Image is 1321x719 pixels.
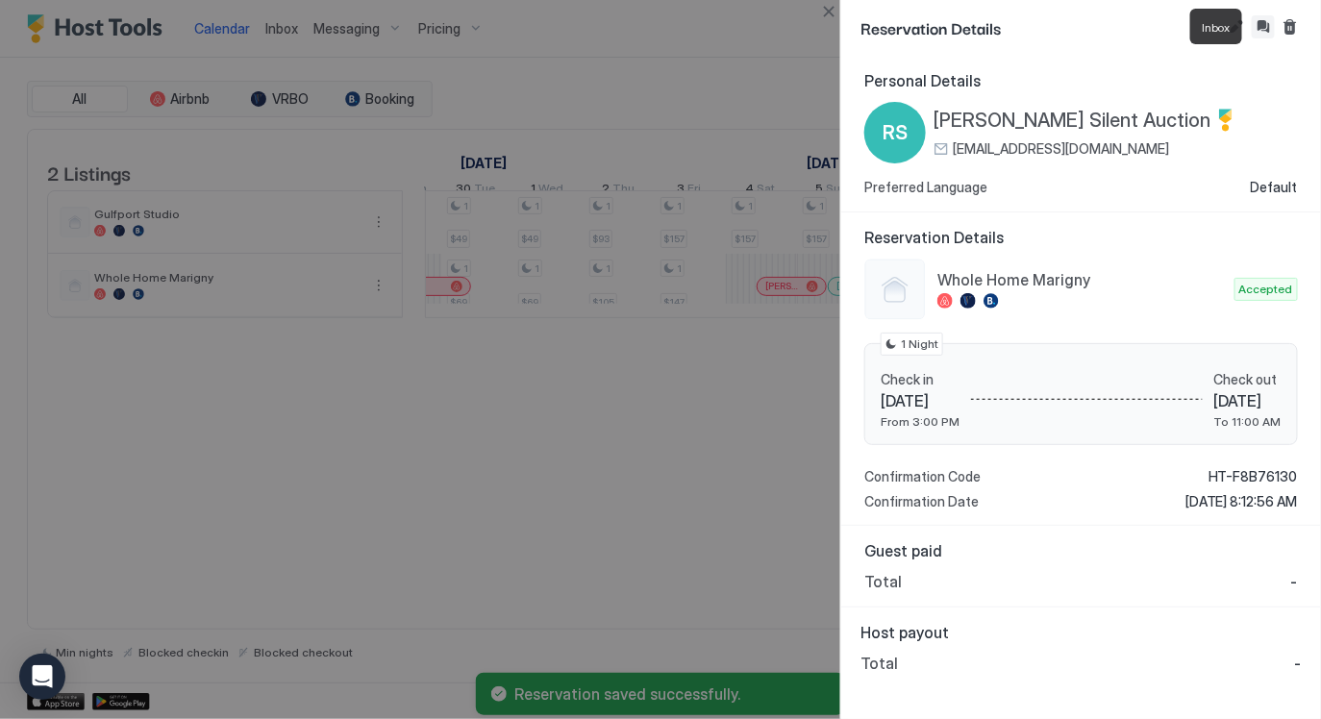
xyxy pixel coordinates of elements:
[860,15,1221,39] span: Reservation Details
[934,109,1210,133] span: [PERSON_NAME] Silent Auction
[953,140,1169,158] span: [EMAIL_ADDRESS][DOMAIN_NAME]
[864,541,1298,560] span: Guest paid
[1295,654,1302,673] span: -
[1214,371,1282,388] span: Check out
[1202,20,1231,35] span: Inbox
[1252,15,1275,38] button: Inbox
[937,270,1227,289] span: Whole Home Marigny
[1291,572,1298,591] span: -
[881,371,960,388] span: Check in
[864,572,902,591] span: Total
[1185,493,1298,510] span: [DATE] 8:12:56 AM
[860,654,898,673] span: Total
[864,493,979,510] span: Confirmation Date
[1251,179,1298,196] span: Default
[860,623,1302,642] span: Host payout
[881,414,960,429] span: From 3:00 PM
[864,179,987,196] span: Preferred Language
[1214,391,1282,410] span: [DATE]
[1209,468,1298,485] span: HT-F8B76130
[864,468,981,485] span: Confirmation Code
[864,228,1298,247] span: Reservation Details
[883,118,908,147] span: RS
[864,71,1298,90] span: Personal Details
[1279,15,1302,38] button: Cancel reservation
[901,335,938,353] span: 1 Night
[1214,414,1282,429] span: To 11:00 AM
[881,391,960,410] span: [DATE]
[19,654,65,700] div: Open Intercom Messenger
[1239,281,1293,298] span: Accepted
